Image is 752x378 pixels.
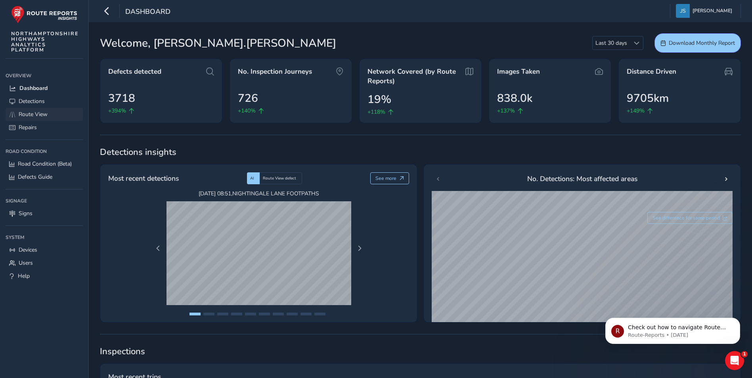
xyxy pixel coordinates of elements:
span: NORTHAMPTONSHIRE HIGHWAYS ANALYTICS PLATFORM [11,31,79,53]
span: No. Detections: Most affected areas [527,174,637,184]
span: Route View defect [263,176,296,181]
span: Road Condition (Beta) [18,160,72,168]
button: Download Monthly Report [654,33,741,53]
button: Page 5 [245,313,256,315]
span: +118% [367,108,385,116]
span: +137% [497,107,515,115]
span: Repairs [19,124,37,131]
span: AI [250,176,254,181]
span: Dashboard [19,84,48,92]
span: Network Covered (by Route Reports) [367,67,463,86]
span: 838.0k [497,90,532,107]
button: Page 4 [231,313,242,315]
img: diamond-layout [676,4,690,18]
span: Devices [19,246,37,254]
span: Signs [19,210,33,217]
button: Page 10 [314,313,325,315]
span: [DATE] 08:51 , NIGHTINGALE LANE FOOTPATHS [166,190,351,197]
span: +149% [627,107,645,115]
div: Signage [6,195,83,207]
span: 1 [741,351,748,357]
a: Defects Guide [6,170,83,183]
iframe: Intercom live chat [725,351,744,370]
button: Previous Page [153,243,164,254]
button: Page 1 [189,313,201,315]
span: Detections insights [100,146,741,158]
button: Page 6 [259,313,270,315]
span: 19% [367,91,391,108]
span: 9705km [627,90,669,107]
a: Dashboard [6,82,83,95]
button: Page 7 [273,313,284,315]
span: Route View [19,111,48,118]
img: rr logo [11,6,77,23]
span: Detections [19,97,45,105]
a: Route View [6,108,83,121]
span: 3718 [108,90,135,107]
span: Most recent detections [108,173,179,183]
span: Defects Guide [18,173,52,181]
button: [PERSON_NAME] [676,4,735,18]
span: Defects detected [108,67,161,76]
span: Users [19,259,33,267]
span: Last 30 days [593,36,630,50]
span: Dashboard [125,7,170,18]
a: Signs [6,207,83,220]
span: No. Inspection Journeys [238,67,312,76]
span: Distance Driven [627,67,676,76]
button: Page 9 [300,313,312,315]
button: Page 2 [203,313,214,315]
span: Inspections [100,346,741,357]
button: See difference for same period [647,212,733,224]
div: Overview [6,70,83,82]
iframe: Intercom notifications message [593,301,752,357]
button: Page 3 [217,313,228,315]
a: Devices [6,243,83,256]
button: See more [370,172,409,184]
span: [PERSON_NAME] [693,4,732,18]
a: Help [6,269,83,283]
a: Repairs [6,121,83,134]
span: +394% [108,107,126,115]
span: Download Monthly Report [669,39,735,47]
span: +140% [238,107,256,115]
span: Images Taken [497,67,540,76]
button: Page 8 [287,313,298,315]
div: System [6,231,83,243]
div: AI [247,172,260,184]
a: Detections [6,95,83,108]
span: Help [18,272,30,280]
div: Route View defect [260,172,302,184]
a: Road Condition (Beta) [6,157,83,170]
span: Welcome, [PERSON_NAME].[PERSON_NAME] [100,35,336,52]
span: 726 [238,90,258,107]
span: See difference for same period [652,215,720,221]
a: Users [6,256,83,269]
span: See more [375,175,396,181]
button: Next Page [354,243,365,254]
div: Road Condition [6,145,83,157]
